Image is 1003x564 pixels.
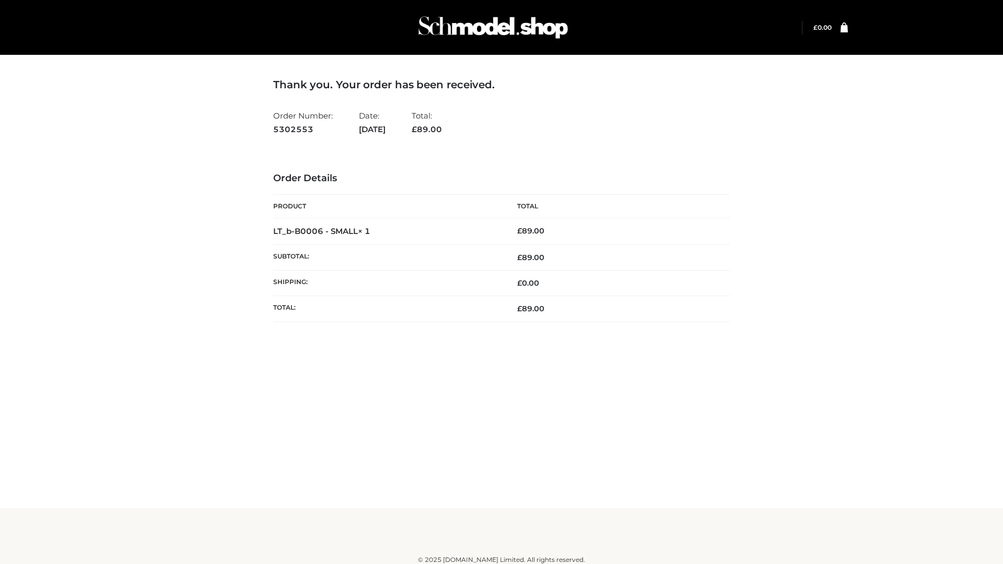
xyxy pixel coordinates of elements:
bdi: 0.00 [517,278,539,288]
th: Product [273,195,501,218]
img: Schmodel Admin 964 [415,7,572,48]
h3: Thank you. Your order has been received. [273,78,730,91]
strong: × 1 [358,226,370,236]
span: 89.00 [412,124,442,134]
span: £ [517,304,522,313]
bdi: 0.00 [813,23,832,31]
strong: LT_b-B0006 - SMALL [273,226,370,236]
h3: Order Details [273,173,730,184]
span: £ [517,226,522,236]
li: Total: [412,107,442,138]
th: Shipping: [273,271,501,296]
span: £ [517,253,522,262]
th: Total: [273,296,501,322]
bdi: 89.00 [517,226,544,236]
span: 89.00 [517,253,544,262]
span: £ [517,278,522,288]
span: 89.00 [517,304,544,313]
a: £0.00 [813,23,832,31]
th: Subtotal: [273,244,501,270]
span: £ [412,124,417,134]
li: Order Number: [273,107,333,138]
span: £ [813,23,818,31]
strong: [DATE] [359,123,386,136]
th: Total [501,195,730,218]
li: Date: [359,107,386,138]
strong: 5302553 [273,123,333,136]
